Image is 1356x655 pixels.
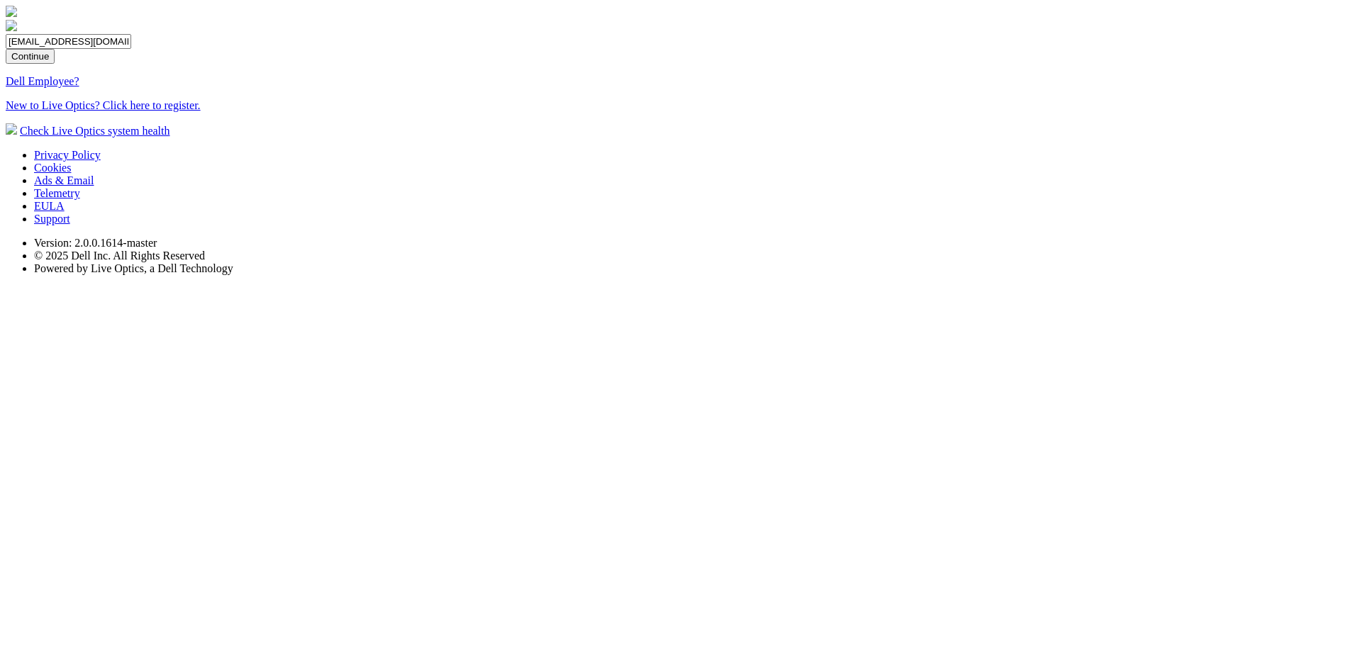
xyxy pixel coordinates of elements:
[34,149,101,161] a: Privacy Policy
[34,250,1350,262] li: © 2025 Dell Inc. All Rights Reserved
[6,49,55,64] input: Continue
[6,123,17,135] img: status-check-icon.svg
[34,162,71,174] a: Cookies
[6,75,79,87] a: Dell Employee?
[34,237,1350,250] li: Version: 2.0.0.1614-master
[6,99,201,111] a: New to Live Optics? Click here to register.
[34,262,1350,275] li: Powered by Live Optics, a Dell Technology
[34,187,80,199] a: Telemetry
[34,174,94,186] a: Ads & Email
[6,20,17,31] img: liveoptics-word.svg
[6,34,131,49] input: email@address.com
[6,6,17,17] img: liveoptics-logo.svg
[34,213,70,225] a: Support
[20,125,170,137] a: Check Live Optics system health
[34,200,65,212] a: EULA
